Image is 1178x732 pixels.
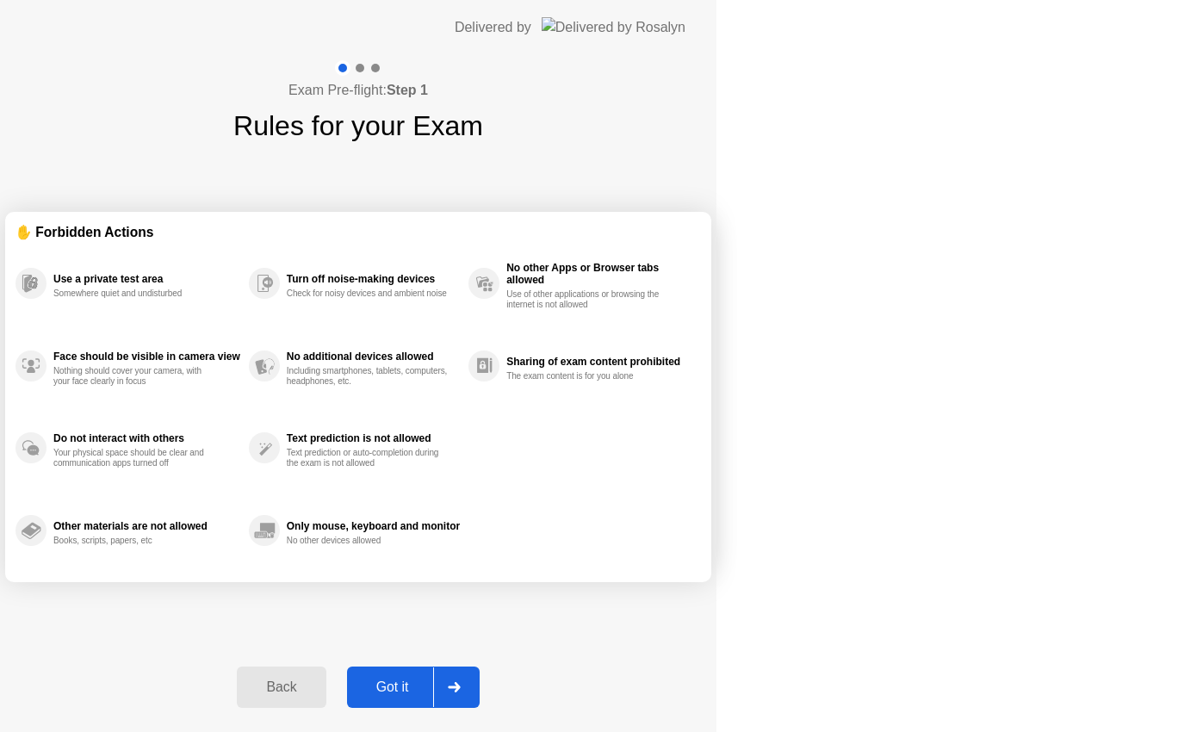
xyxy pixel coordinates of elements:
h1: Rules for your Exam [233,105,483,146]
button: Back [237,667,325,708]
div: No other devices allowed [287,536,449,546]
div: Text prediction or auto-completion during the exam is not allowed [287,448,449,468]
div: Text prediction is not allowed [287,432,460,444]
h4: Exam Pre-flight: [288,80,428,101]
div: No additional devices allowed [287,350,460,363]
div: Only mouse, keyboard and monitor [287,520,460,532]
div: ✋ Forbidden Actions [15,222,701,242]
div: Got it [352,679,433,695]
div: Delivered by [455,17,531,38]
div: Face should be visible in camera view [53,350,240,363]
b: Step 1 [387,83,428,97]
div: Other materials are not allowed [53,520,240,532]
div: Sharing of exam content prohibited [506,356,692,368]
div: Books, scripts, papers, etc [53,536,216,546]
div: Back [242,679,320,695]
div: Nothing should cover your camera, with your face clearly in focus [53,366,216,387]
div: Including smartphones, tablets, computers, headphones, etc. [287,366,449,387]
div: Somewhere quiet and undisturbed [53,288,216,299]
img: Delivered by Rosalyn [542,17,685,37]
div: Check for noisy devices and ambient noise [287,288,449,299]
div: Turn off noise-making devices [287,273,460,285]
div: Do not interact with others [53,432,240,444]
button: Got it [347,667,480,708]
div: Your physical space should be clear and communication apps turned off [53,448,216,468]
div: The exam content is for you alone [506,371,669,382]
div: Use of other applications or browsing the internet is not allowed [506,289,669,310]
div: Use a private test area [53,273,240,285]
div: No other Apps or Browser tabs allowed [506,262,692,286]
